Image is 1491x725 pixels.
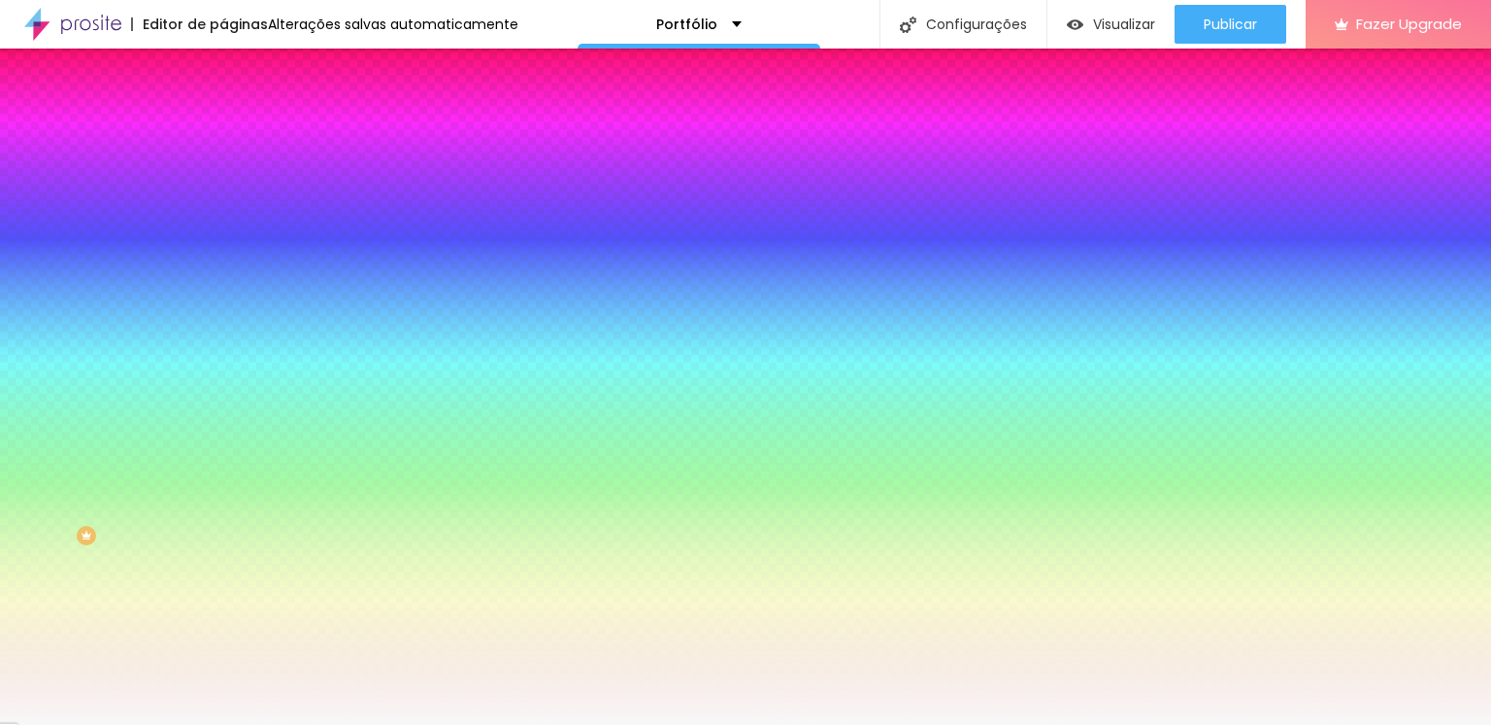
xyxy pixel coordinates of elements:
[656,17,717,31] p: Portfólio
[1356,16,1462,32] span: Fazer Upgrade
[1067,16,1083,33] img: view-1.svg
[900,16,916,33] img: Icone
[1047,5,1175,44] button: Visualizar
[1175,5,1286,44] button: Publicar
[131,17,268,31] div: Editor de páginas
[1093,16,1155,32] span: Visualizar
[268,17,518,31] div: Alterações salvas automaticamente
[1204,16,1257,32] span: Publicar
